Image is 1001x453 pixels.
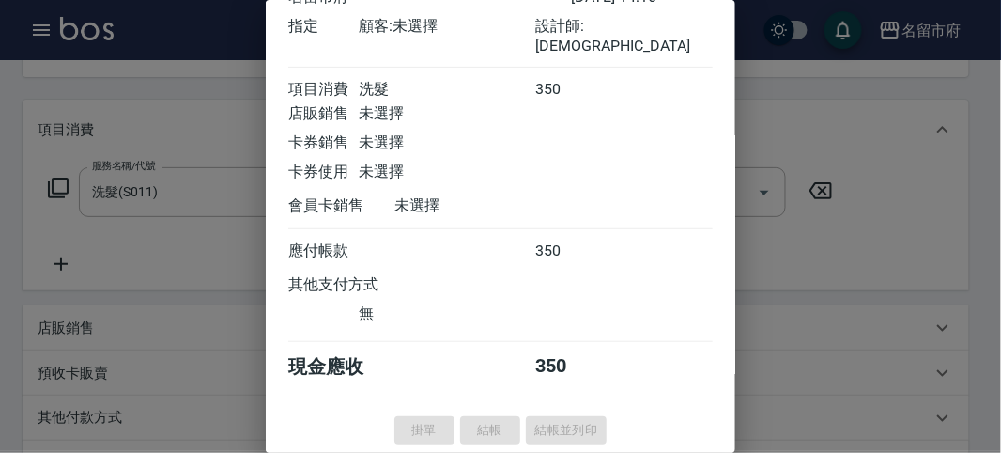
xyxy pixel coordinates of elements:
div: 指定 [288,17,359,55]
div: 卡券使用 [288,163,359,182]
div: 350 [536,354,607,380]
div: 項目消費 [288,80,359,100]
div: 店販銷售 [288,104,359,124]
div: 未選擇 [359,133,535,153]
div: 設計師: [DEMOGRAPHIC_DATA] [536,17,713,55]
div: 350 [536,242,607,261]
div: 未選擇 [394,196,571,216]
div: 無 [359,305,535,324]
div: 卡券銷售 [288,133,359,153]
div: 未選擇 [359,104,535,124]
div: 350 [536,80,607,100]
div: 其他支付方式 [288,275,430,295]
div: 現金應收 [288,354,394,380]
div: 未選擇 [359,163,535,182]
div: 洗髮 [359,80,535,100]
div: 應付帳款 [288,242,359,261]
div: 會員卡銷售 [288,196,394,216]
div: 顧客: 未選擇 [359,17,535,55]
